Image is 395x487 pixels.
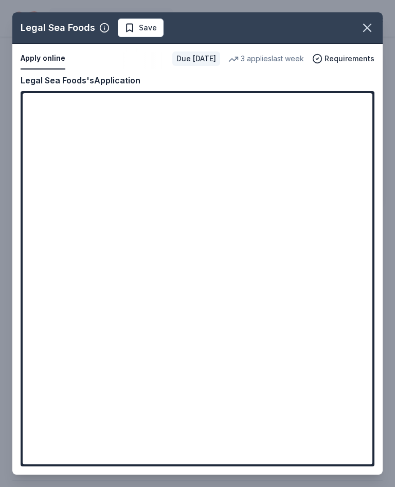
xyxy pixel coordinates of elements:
button: Apply online [21,48,65,69]
span: Requirements [325,53,374,65]
div: 3 applies last week [228,53,304,65]
div: Legal Sea Foods [21,20,95,36]
button: Requirements [312,53,374,65]
div: Due [DATE] [172,51,220,66]
div: Legal Sea Foods's Application [21,74,140,87]
button: Save [118,19,164,37]
span: Save [139,22,157,34]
